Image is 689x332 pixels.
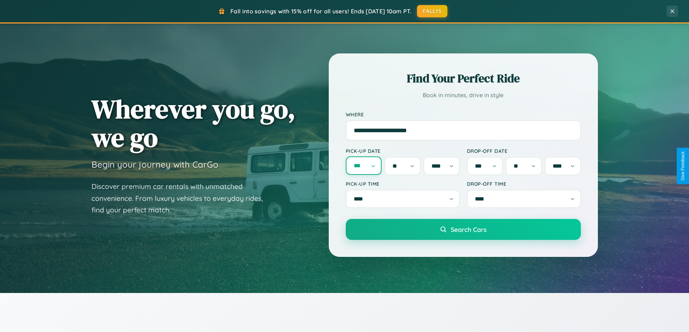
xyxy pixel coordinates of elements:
[92,181,272,216] p: Discover premium car rentals with unmatched convenience. From luxury vehicles to everyday rides, ...
[346,148,460,154] label: Pick-up Date
[346,70,581,86] h2: Find Your Perfect Ride
[346,111,581,117] label: Where
[346,181,460,187] label: Pick-up Time
[467,148,581,154] label: Drop-off Date
[230,8,412,15] span: Fall into savings with 15% off for all users! Ends [DATE] 10am PT.
[451,225,486,233] span: Search Cars
[417,5,447,17] button: FALL15
[92,95,295,152] h1: Wherever you go, we go
[680,151,685,181] div: Give Feedback
[467,181,581,187] label: Drop-off Time
[346,90,581,100] p: Book in minutes, drive in style
[346,219,581,240] button: Search Cars
[92,159,218,170] h3: Begin your journey with CarGo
